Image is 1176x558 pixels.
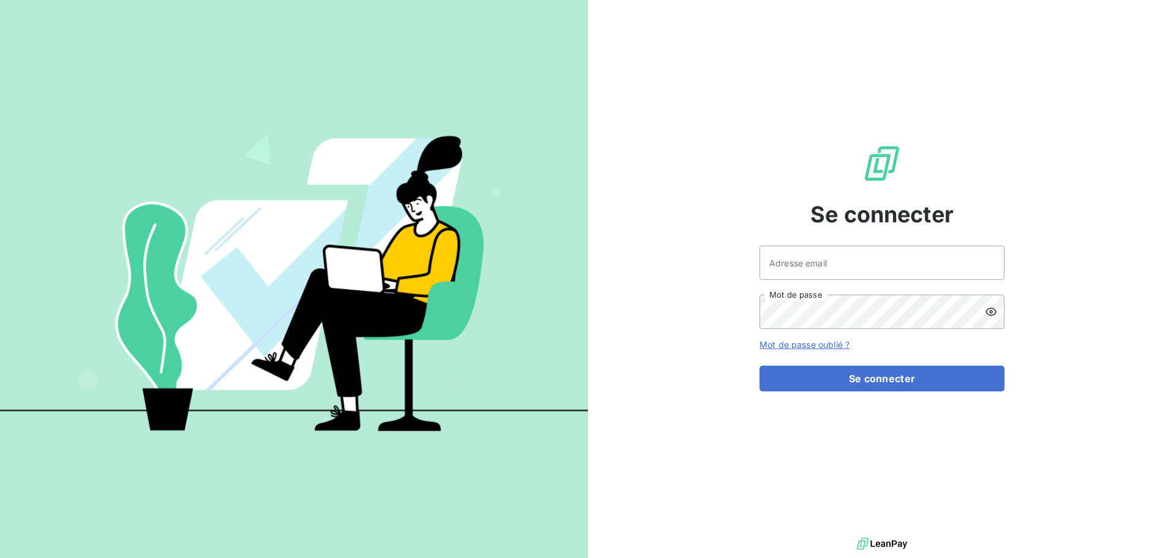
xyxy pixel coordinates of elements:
a: Mot de passe oublié ? [759,339,850,350]
img: Logo LeanPay [862,144,902,183]
img: logo [857,535,907,553]
button: Se connecter [759,366,1005,391]
span: Se connecter [810,198,954,231]
input: placeholder [759,246,1005,280]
